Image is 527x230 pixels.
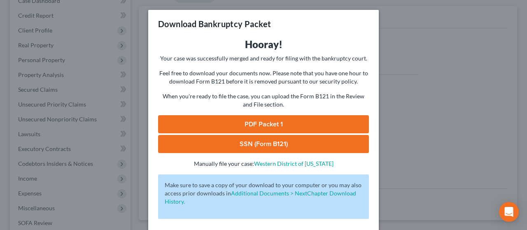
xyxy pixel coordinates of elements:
[158,160,369,168] p: Manually file your case:
[254,160,333,167] a: Western District of [US_STATE]
[158,115,369,133] a: PDF Packet 1
[165,190,356,205] a: Additional Documents > NextChapter Download History.
[158,135,369,153] a: SSN (Form B121)
[499,202,519,222] div: Open Intercom Messenger
[158,54,369,63] p: Your case was successfully merged and ready for filing with the bankruptcy court.
[158,18,271,30] h3: Download Bankruptcy Packet
[158,69,369,86] p: Feel free to download your documents now. Please note that you have one hour to download Form B12...
[165,181,362,206] p: Make sure to save a copy of your download to your computer or you may also access prior downloads in
[158,38,369,51] h3: Hooray!
[158,92,369,109] p: When you're ready to file the case, you can upload the Form B121 in the Review and File section.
